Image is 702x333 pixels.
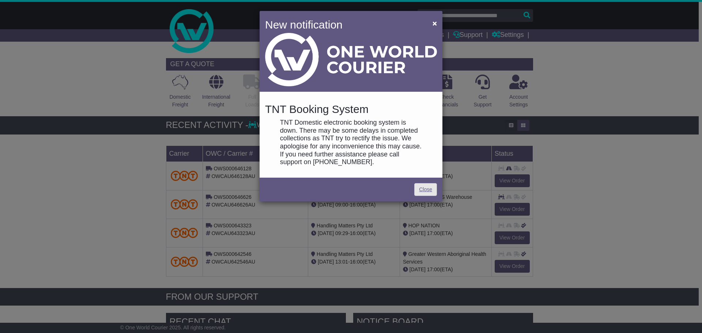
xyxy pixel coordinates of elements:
[265,33,437,86] img: Light
[429,16,441,31] button: Close
[280,119,422,166] p: TNT Domestic electronic booking system is down. There may be some delays in completed collections...
[414,183,437,196] a: Close
[265,16,422,33] h4: New notification
[265,103,437,115] h4: TNT Booking System
[433,19,437,27] span: ×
